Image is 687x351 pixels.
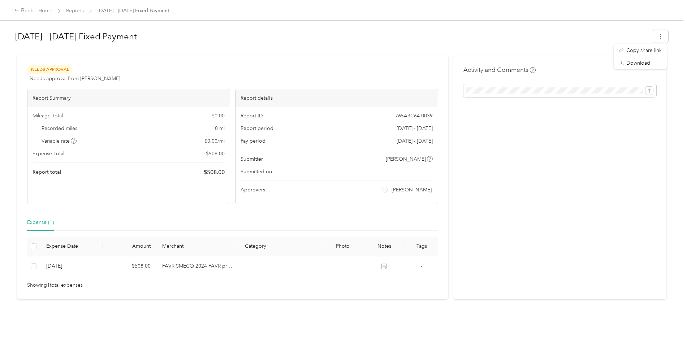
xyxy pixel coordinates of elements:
span: Submitted on [241,168,272,175]
a: Reports [66,8,84,14]
th: Amount [103,237,156,256]
span: Approvers [241,186,265,194]
span: $ 508.00 [204,168,225,177]
span: $ 508.00 [206,150,225,157]
span: Recorded miles [42,125,77,132]
span: Report ID [241,112,263,120]
span: 765A3C64-0039 [395,112,433,120]
h1: Sep 1 - 30, 2025 Fixed Payment [15,28,648,45]
span: [PERSON_NAME] [392,186,432,194]
span: [DATE] - [DATE] Fixed Payment [98,7,169,14]
th: Category [239,237,322,256]
th: Expense Date [40,237,103,256]
span: Needs Approval [27,65,73,74]
span: Download [626,59,650,67]
span: Copy share link [626,47,662,54]
span: Variable rate [42,137,77,145]
span: - [431,168,433,175]
td: $508.00 [103,256,156,276]
span: 0 mi [215,125,225,132]
td: 9-4-2025 [40,256,103,276]
span: Expense Total [33,150,64,157]
th: Tags [405,237,438,256]
span: Mileage Total [33,112,63,120]
th: Merchant [156,237,239,256]
div: Expense (1) [27,218,54,226]
span: Submitter [241,155,263,163]
span: - [421,263,422,269]
h4: Activity and Comments [463,65,536,74]
div: Tags [411,243,432,249]
td: FAVR SMECO 2024 FAVR program [156,256,239,276]
th: Photo [322,237,364,256]
span: Needs approval from [PERSON_NAME] [30,75,120,82]
span: $ 0.00 [212,112,225,120]
span: Report period [241,125,273,132]
span: [DATE] - [DATE] [397,137,433,145]
span: Report total [33,168,61,176]
span: Showing 1 total expenses [27,281,83,289]
div: Back [14,6,33,15]
span: $ 0.00 / mi [204,137,225,145]
span: Pay period [241,137,265,145]
a: Home [38,8,52,14]
th: Notes [363,237,405,256]
div: Report Summary [27,89,230,107]
td: - [405,256,438,276]
div: Report details [236,89,438,107]
span: [PERSON_NAME] [386,155,426,163]
span: [DATE] - [DATE] [397,125,433,132]
iframe: Everlance-gr Chat Button Frame [647,311,687,351]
